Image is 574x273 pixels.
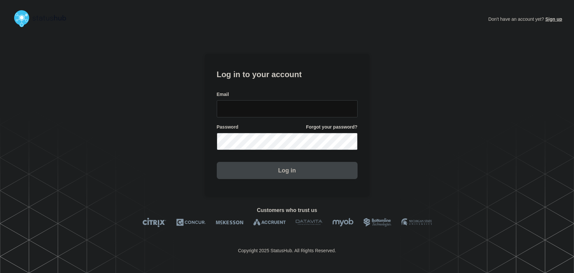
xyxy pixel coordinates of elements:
img: StatusHub logo [12,8,74,29]
p: Copyright 2025 StatusHub. All Rights Reserved. [238,248,336,253]
img: Concur logo [176,218,206,227]
img: McKesson logo [216,218,243,227]
button: Log in [217,162,358,179]
span: Email [217,91,229,98]
img: MSU logo [401,218,432,227]
img: Citrix logo [142,218,166,227]
a: Forgot your password? [306,124,357,130]
p: Don't have an account yet? [488,11,562,27]
h1: Log in to your account [217,68,358,80]
span: Password [217,124,238,130]
input: password input [217,133,358,150]
input: email input [217,100,358,117]
img: Accruent logo [253,218,286,227]
h2: Customers who trust us [12,207,562,213]
img: Bottomline logo [363,218,391,227]
img: myob logo [332,218,354,227]
a: Sign up [544,16,562,22]
img: DataVita logo [296,218,322,227]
